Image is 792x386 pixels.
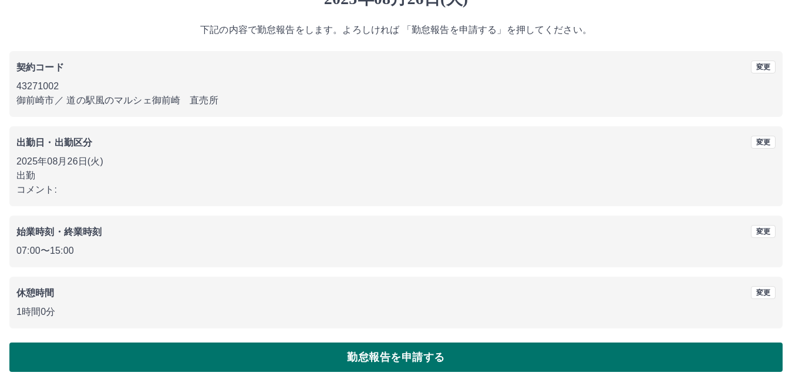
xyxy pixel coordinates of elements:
button: 変更 [751,286,776,299]
button: 勤怠報告を申請する [9,343,783,372]
p: 下記の内容で勤怠報告をします。よろしければ 「勤怠報告を申請する」を押してください。 [9,23,783,37]
b: 始業時刻・終業時刻 [16,227,102,237]
p: 07:00 〜 15:00 [16,244,776,258]
b: 契約コード [16,62,64,72]
p: 出勤 [16,169,776,183]
p: 御前崎市 ／ 道の駅風のマルシェ御前崎 直売所 [16,93,776,108]
p: 2025年08月26日(火) [16,155,776,169]
p: 43271002 [16,79,776,93]
button: 変更 [751,225,776,238]
p: コメント: [16,183,776,197]
b: 出勤日・出勤区分 [16,137,92,147]
button: 変更 [751,61,776,73]
b: 休憩時間 [16,288,55,298]
button: 変更 [751,136,776,149]
p: 1時間0分 [16,305,776,319]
